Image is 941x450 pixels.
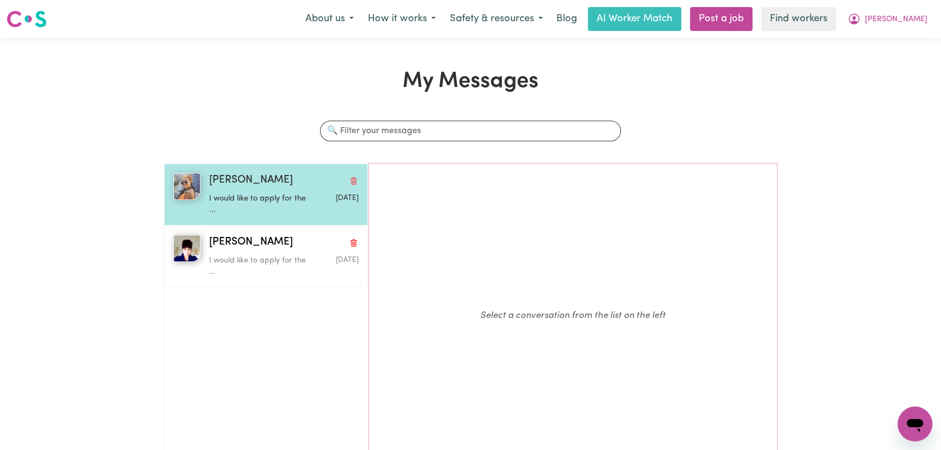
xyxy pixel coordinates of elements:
[298,8,361,30] button: About us
[349,173,359,187] button: Delete conversation
[690,7,752,31] a: Post a job
[865,14,927,26] span: [PERSON_NAME]
[7,7,47,32] a: Careseekers logo
[7,9,47,29] img: Careseekers logo
[336,257,359,264] span: Message sent on June 1, 2025
[164,68,778,95] h1: My Messages
[164,164,368,226] button: Jannat Masembe K[PERSON_NAME]Delete conversationI would like to apply for the ...Message sent on ...
[480,311,666,320] em: Select a conversation from the list on the left
[164,226,368,287] button: Claudia G[PERSON_NAME]Delete conversationI would like to apply for the ...Message sent on June 1,...
[761,7,836,31] a: Find workers
[336,195,359,202] span: Message sent on July 4, 2025
[320,121,620,141] input: 🔍 Filter your messages
[840,8,934,30] button: My Account
[361,8,443,30] button: How it works
[550,7,584,31] a: Blog
[173,173,200,200] img: Jannat Masembe K
[588,7,681,31] a: AI Worker Match
[443,8,550,30] button: Safety & resources
[349,235,359,249] button: Delete conversation
[173,235,200,262] img: Claudia G
[209,193,309,216] p: I would like to apply for the ...
[898,407,932,441] iframe: Button to launch messaging window
[209,173,293,189] span: [PERSON_NAME]
[209,255,309,278] p: I would like to apply for the ...
[209,235,293,251] span: [PERSON_NAME]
